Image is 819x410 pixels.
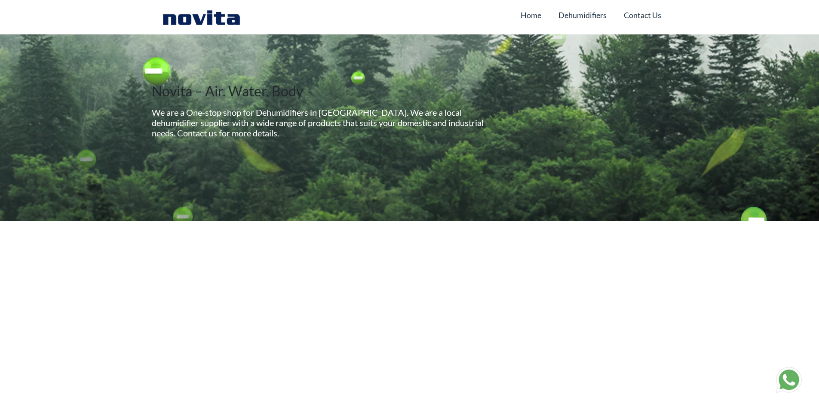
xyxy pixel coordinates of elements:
h2: Novita – Air. Water. Body [152,83,491,104]
img: Novita [158,9,245,26]
a: Home [521,7,541,23]
a: Dehumidifiers [558,7,607,23]
a: Contact Us [624,7,661,23]
h5: We are a One-stop shop for Dehumidifiers in [GEOGRAPHIC_DATA]. We are a local dehumidifier suppli... [152,107,491,138]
